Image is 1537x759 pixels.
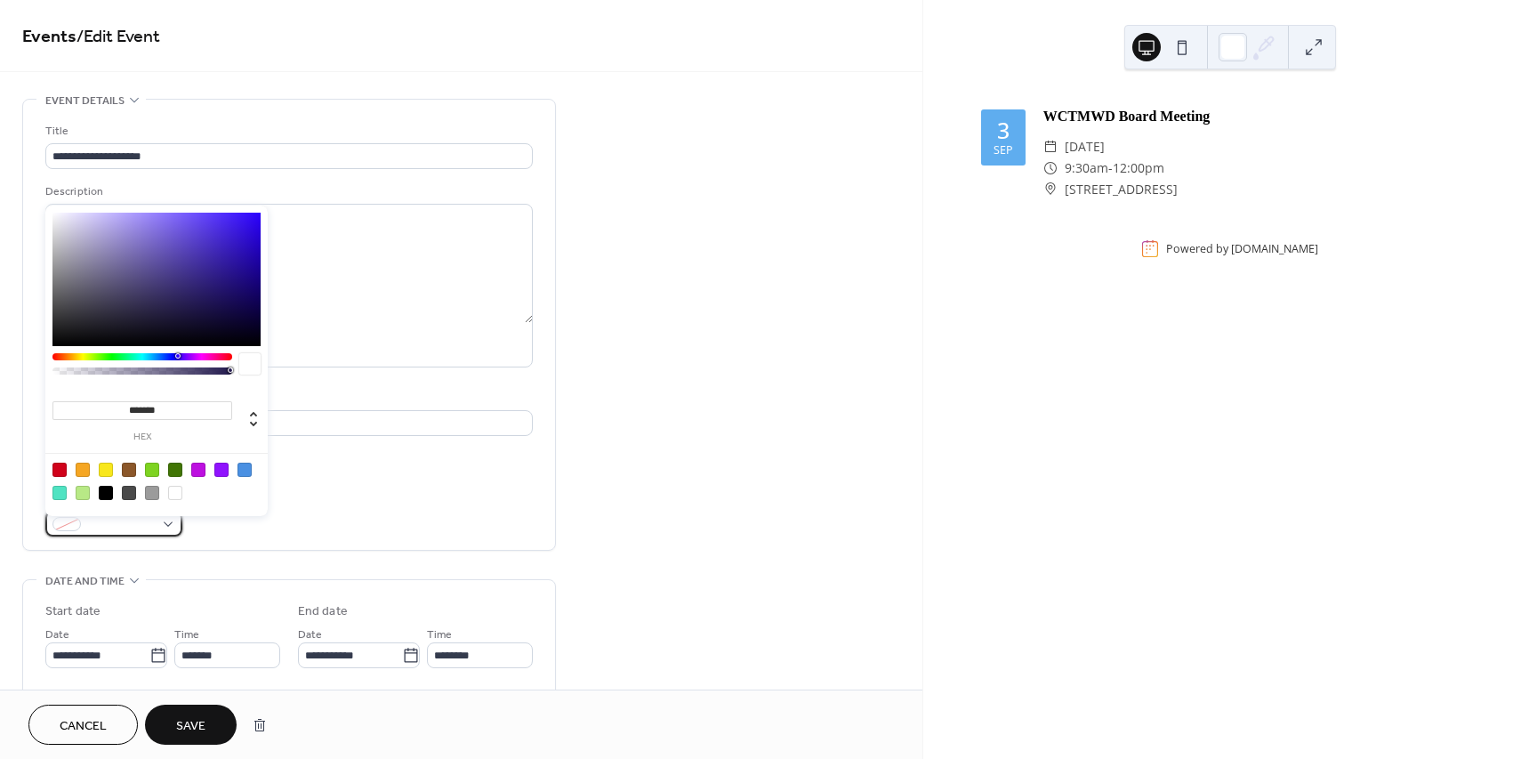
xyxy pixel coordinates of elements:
[427,626,452,644] span: Time
[1113,157,1164,179] span: 12:00pm
[145,463,159,477] div: #7ED321
[168,486,182,500] div: #FFFFFF
[52,463,67,477] div: #D0021B
[1043,179,1058,200] div: ​
[214,463,229,477] div: #9013FE
[174,626,199,644] span: Time
[1166,241,1318,256] div: Powered by
[1065,179,1178,200] span: [STREET_ADDRESS]
[22,20,76,54] a: Events
[28,705,138,745] button: Cancel
[145,486,159,500] div: #9B9B9B
[1065,136,1105,157] span: [DATE]
[45,572,125,591] span: Date and time
[45,389,529,408] div: Location
[1043,157,1058,179] div: ​
[76,463,90,477] div: #F5A623
[1043,106,1479,127] div: WCTMWD Board Meeting
[994,145,1013,157] div: Sep
[191,463,205,477] div: #BD10E0
[298,626,322,644] span: Date
[1043,136,1058,157] div: ​
[122,463,136,477] div: #8B572A
[45,182,529,201] div: Description
[52,432,232,442] label: hex
[45,626,69,644] span: Date
[237,463,252,477] div: #4A90E2
[1231,241,1318,256] a: [DOMAIN_NAME]
[145,705,237,745] button: Save
[1065,157,1108,179] span: 9:30am
[99,486,113,500] div: #000000
[76,486,90,500] div: #B8E986
[168,463,182,477] div: #417505
[60,717,107,736] span: Cancel
[52,486,67,500] div: #50E3C2
[298,602,348,621] div: End date
[45,602,101,621] div: Start date
[997,119,1010,141] div: 3
[45,122,529,141] div: Title
[45,92,125,110] span: Event details
[176,717,205,736] span: Save
[1108,157,1113,179] span: -
[76,20,160,54] span: / Edit Event
[99,463,113,477] div: #F8E71C
[122,486,136,500] div: #4A4A4A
